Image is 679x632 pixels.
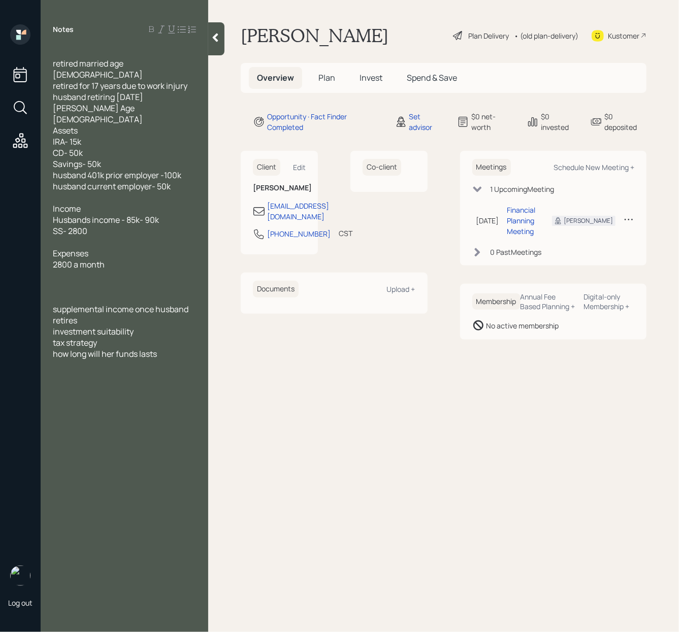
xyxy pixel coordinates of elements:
span: Overview [257,72,294,83]
span: Invest [360,72,382,83]
span: Expenses 2800 a month [53,248,105,270]
div: [DATE] [476,215,499,226]
div: Opportunity · Fact Finder Completed [267,111,383,132]
div: Upload + [387,284,415,294]
span: Income Husbands income - 85k- 90k SS- 2800 [53,203,159,237]
div: Log out [8,598,33,608]
div: Edit [293,162,306,172]
h6: Co-client [363,159,401,176]
span: Spend & Save [407,72,457,83]
div: • (old plan-delivery) [514,30,578,41]
h6: Client [253,159,280,176]
label: Notes [53,24,74,35]
div: CST [339,228,352,239]
div: Schedule New Meeting + [554,162,634,172]
div: $0 net-worth [471,111,514,132]
img: retirable_logo.png [10,566,30,586]
div: No active membership [487,320,559,331]
h6: [PERSON_NAME] [253,184,306,192]
div: [EMAIL_ADDRESS][DOMAIN_NAME] [267,201,329,222]
span: retired married age [DEMOGRAPHIC_DATA] retired for 17 years due to work injury husband retiring [... [53,58,187,192]
div: $0 deposited [604,111,646,132]
h6: Documents [253,281,299,297]
div: Digital-only Membership + [584,292,634,311]
h6: Meetings [472,159,511,176]
div: Financial Planning Meeting [507,205,536,237]
div: Plan Delivery [468,30,509,41]
div: 0 Past Meeting s [491,247,542,257]
h1: [PERSON_NAME] [241,24,389,47]
div: $0 invested [541,111,578,132]
h6: Membership [472,293,521,310]
span: supplemental income once husband retires investment suitability tax strategy how long will her fu... [53,304,190,359]
div: [PERSON_NAME] [564,216,613,225]
div: Annual Fee Based Planning + [521,292,576,311]
div: Set advisor [409,111,445,132]
div: Kustomer [608,30,639,41]
div: 1 Upcoming Meeting [491,184,555,194]
div: [PHONE_NUMBER] [267,228,331,239]
span: Plan [318,72,335,83]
